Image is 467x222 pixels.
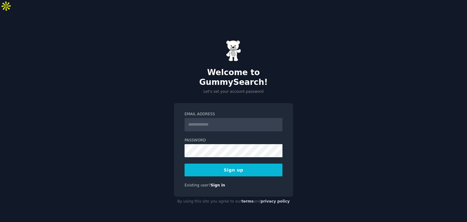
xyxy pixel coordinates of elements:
label: Email Address [185,112,282,117]
a: Sign in [211,183,225,187]
p: Let's set your account password [174,89,293,95]
a: privacy policy [261,199,290,203]
label: Password [185,138,282,143]
h2: Welcome to GummySearch! [174,68,293,87]
img: Gummy Bear [226,40,241,61]
button: Sign up [185,164,282,176]
span: Existing user? [185,183,211,187]
a: terms [241,199,254,203]
div: By using this site you agree to our and [174,197,293,206]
